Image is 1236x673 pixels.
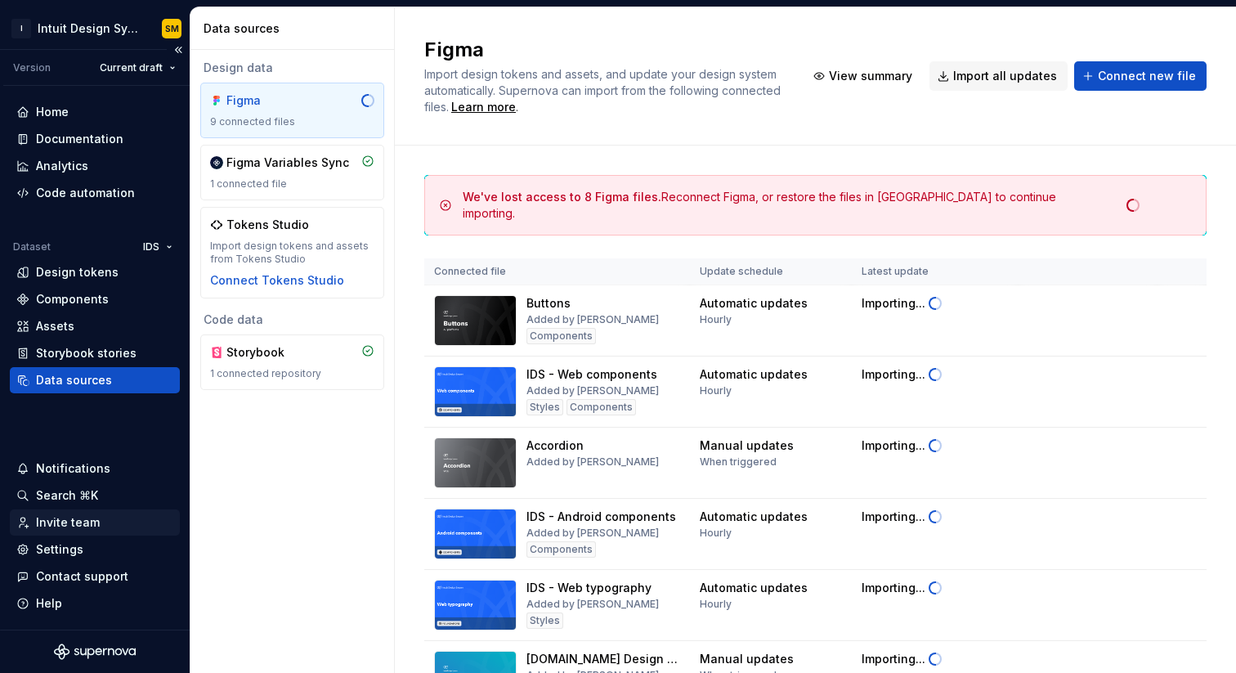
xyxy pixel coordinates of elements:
[226,344,305,361] div: Storybook
[167,38,190,61] button: Collapse sidebar
[10,509,180,536] a: Invite team
[829,68,912,84] span: View summary
[862,437,925,454] div: Importing...
[424,258,690,285] th: Connected file
[700,651,794,667] div: Manual updates
[226,92,305,109] div: Figma
[100,61,163,74] span: Current draft
[463,190,661,204] span: We've lost access to 8 Figma files.
[226,217,309,233] div: Tokens Studio
[449,101,518,114] span: .
[10,455,180,482] button: Notifications
[36,291,109,307] div: Components
[36,595,62,612] div: Help
[36,345,137,361] div: Storybook stories
[3,11,186,46] button: IIntuit Design SystemSM
[13,240,51,253] div: Dataset
[10,563,180,590] button: Contact support
[862,295,925,312] div: Importing...
[204,20,387,37] div: Data sources
[10,286,180,312] a: Components
[13,61,51,74] div: Version
[10,126,180,152] a: Documentation
[10,536,180,563] a: Settings
[200,312,384,328] div: Code data
[10,259,180,285] a: Design tokens
[526,598,659,611] div: Added by [PERSON_NAME]
[1098,68,1196,84] span: Connect new file
[953,68,1057,84] span: Import all updates
[210,240,374,266] div: Import design tokens and assets from Tokens Studio
[210,367,374,380] div: 1 connected repository
[10,313,180,339] a: Assets
[424,37,786,63] h2: Figma
[10,367,180,393] a: Data sources
[200,83,384,138] a: Figma9 connected files
[36,131,123,147] div: Documentation
[700,598,732,611] div: Hourly
[36,568,128,585] div: Contact support
[805,61,923,91] button: View summary
[566,399,636,415] div: Components
[700,527,732,540] div: Hourly
[36,487,98,504] div: Search ⌘K
[700,313,732,326] div: Hourly
[200,145,384,200] a: Figma Variables Sync1 connected file
[36,264,119,280] div: Design tokens
[36,541,83,558] div: Settings
[226,155,349,171] div: Figma Variables Sync
[526,437,584,454] div: Accordion
[210,115,374,128] div: 9 connected files
[36,104,69,120] div: Home
[10,340,180,366] a: Storybook stories
[526,295,571,312] div: Buttons
[862,580,925,596] div: Importing...
[700,384,732,397] div: Hourly
[700,295,808,312] div: Automatic updates
[54,644,136,660] svg: Supernova Logo
[210,272,344,289] div: Connect Tokens Studio
[526,328,596,344] div: Components
[862,509,925,525] div: Importing...
[463,189,1063,222] div: Reconnect Figma, or restore the files in [GEOGRAPHIC_DATA] to continue importing.
[36,185,135,201] div: Code automation
[10,99,180,125] a: Home
[526,313,659,326] div: Added by [PERSON_NAME]
[700,366,808,383] div: Automatic updates
[852,258,1019,285] th: Latest update
[200,60,384,76] div: Design data
[10,590,180,617] button: Help
[526,580,652,596] div: IDS - Web typography
[200,207,384,298] a: Tokens StudioImport design tokens and assets from Tokens StudioConnect Tokens Studio
[424,67,784,114] span: Import design tokens and assets, and update your design system automatically. Supernova can impor...
[700,509,808,525] div: Automatic updates
[526,527,659,540] div: Added by [PERSON_NAME]
[451,99,516,115] a: Learn more
[136,236,180,258] button: IDS
[143,240,159,253] span: IDS
[526,455,659,469] div: Added by [PERSON_NAME]
[36,372,112,388] div: Data sources
[526,541,596,558] div: Components
[862,651,925,667] div: Importing...
[36,318,74,334] div: Assets
[36,158,88,174] div: Analytics
[165,22,179,35] div: SM
[10,180,180,206] a: Code automation
[700,580,808,596] div: Automatic updates
[10,153,180,179] a: Analytics
[700,437,794,454] div: Manual updates
[526,366,657,383] div: IDS - Web components
[36,514,100,531] div: Invite team
[929,61,1068,91] button: Import all updates
[526,509,676,525] div: IDS - Android components
[526,399,563,415] div: Styles
[36,460,110,477] div: Notifications
[10,482,180,509] button: Search ⌘K
[210,177,374,191] div: 1 connected file
[862,366,925,383] div: Importing...
[38,20,142,37] div: Intuit Design System
[92,56,183,79] button: Current draft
